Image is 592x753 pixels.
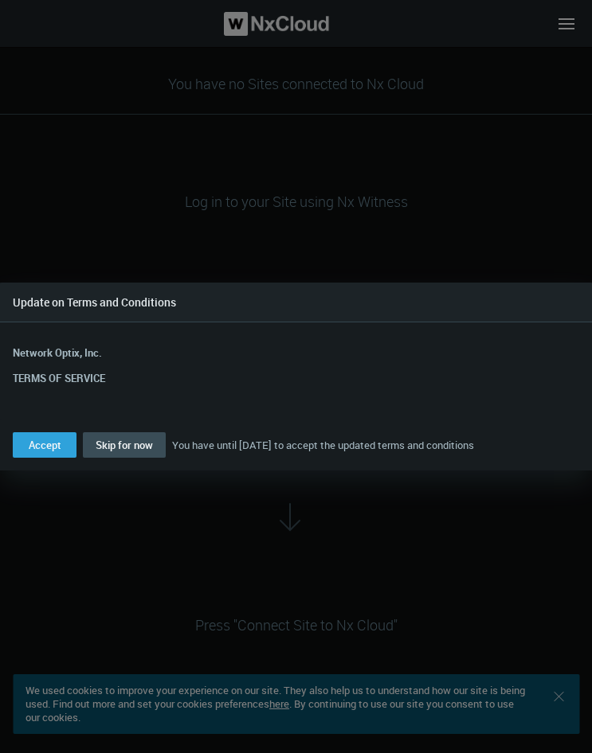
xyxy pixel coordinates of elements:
[172,438,474,452] span: You have until [DATE] to accept the updated terms and conditions
[13,295,176,310] span: Update on Terms and Conditions
[83,432,166,458] button: Skip for now
[13,345,102,360] strong: Network Optix, Inc.
[13,371,105,385] strong: TERMS OF SERVICE
[13,432,76,458] button: Accept
[96,438,153,452] span: Skip for now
